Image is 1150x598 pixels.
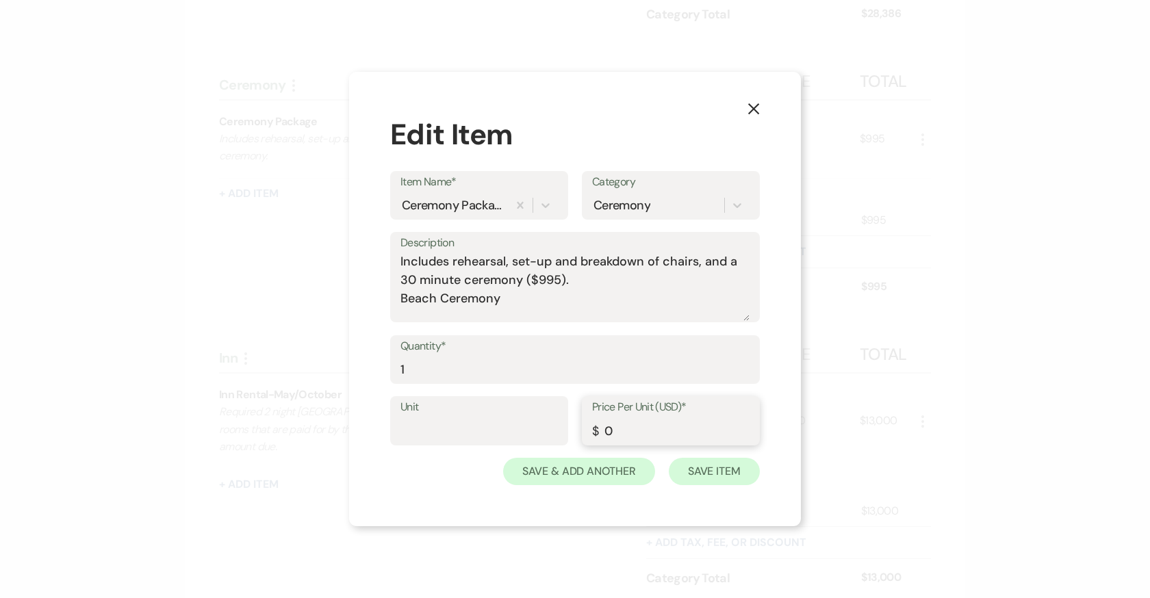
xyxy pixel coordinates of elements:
[503,458,655,485] button: Save & Add Another
[400,337,750,356] label: Quantity*
[400,252,750,321] textarea: Includes rehearsal, set-up and breakdown of chairs, and a 30 minute ceremony ($995). Beach Ceremony
[592,422,598,441] div: $
[390,113,760,156] div: Edit Item
[400,172,558,192] label: Item Name*
[669,458,760,485] button: Save Item
[402,196,504,214] div: Ceremony Package
[592,172,750,192] label: Category
[593,196,650,214] div: Ceremony
[400,398,558,417] label: Unit
[400,233,750,253] label: Description
[592,398,750,417] label: Price Per Unit (USD)*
